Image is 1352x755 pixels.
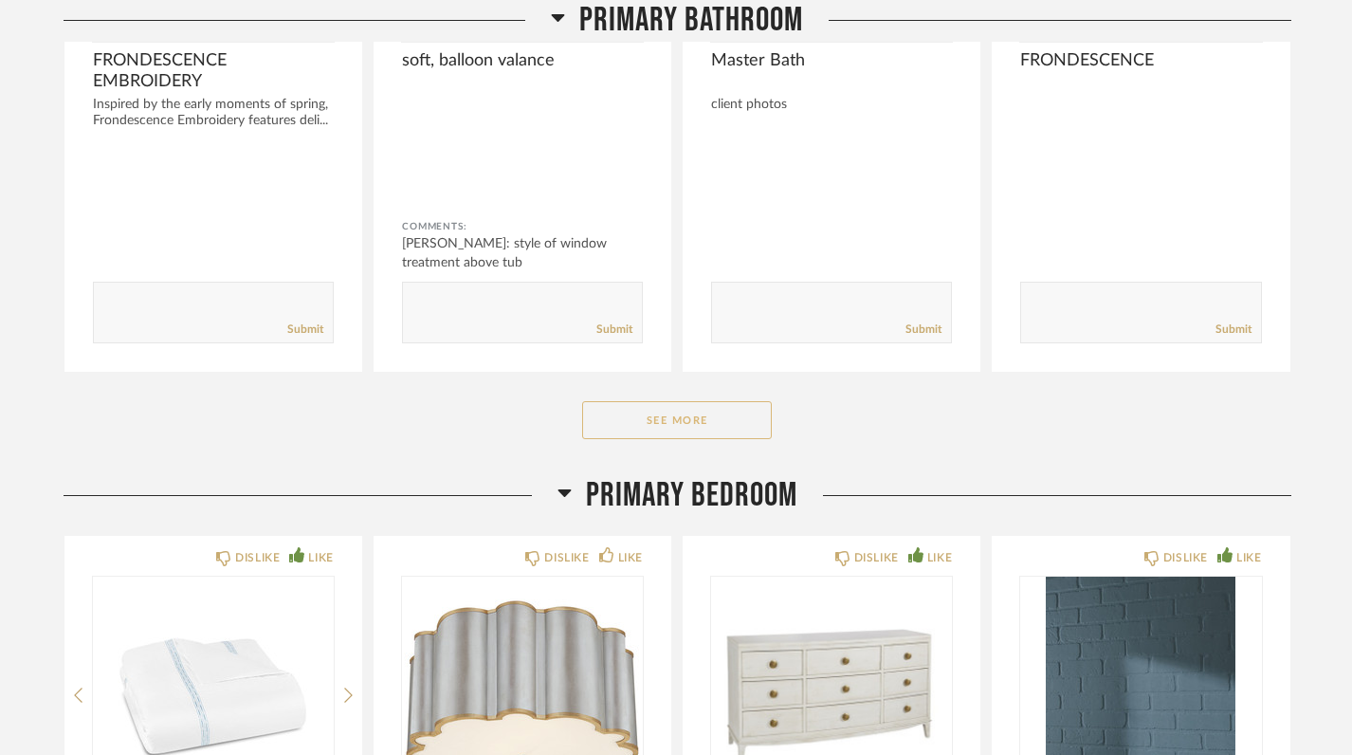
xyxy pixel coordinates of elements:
span: Master Bath [711,50,952,71]
div: LIKE [927,548,952,567]
div: DISLIKE [1163,548,1208,567]
div: Comments: [402,217,643,236]
a: Submit [596,322,632,338]
span: soft, balloon valance [402,50,643,71]
div: [PERSON_NAME]: style of window treatment above tub [402,234,643,272]
div: LIKE [1236,548,1261,567]
div: DISLIKE [854,548,899,567]
a: Submit [1215,322,1252,338]
div: client photos [711,97,952,113]
div: DISLIKE [544,548,589,567]
span: Primary Bedroom [586,475,797,516]
button: See More [582,401,772,439]
span: FRONDESCENCE [1020,50,1261,71]
div: Inspired by the early moments of spring, Frondescence Embroidery features deli... [93,97,334,129]
div: DISLIKE [235,548,280,567]
span: FRONDESCENCE EMBROIDERY [93,50,334,92]
div: LIKE [308,548,333,567]
a: Submit [287,322,323,338]
a: Submit [905,322,941,338]
div: LIKE [618,548,643,567]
